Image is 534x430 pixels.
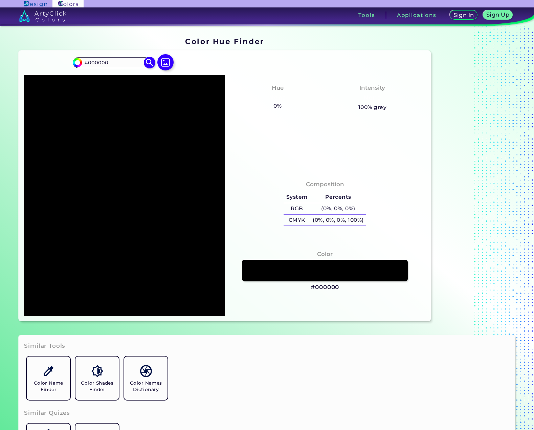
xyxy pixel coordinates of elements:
h5: System [284,192,310,203]
a: Color Name Finder [24,354,73,403]
img: ArtyClick Design logo [24,1,47,7]
h4: Color [317,249,333,259]
h3: Similar Quizes [24,409,70,417]
h3: #000000 [311,283,339,292]
a: Sign Up [485,11,511,19]
img: logo_artyclick_colors_white.svg [19,10,66,22]
h5: Sign Up [487,12,508,17]
img: icon_color_shades.svg [91,365,103,377]
h3: Similar Tools [24,342,65,350]
a: Color Names Dictionary [121,354,170,403]
h5: RGB [284,203,310,214]
h5: 100% grey [358,103,386,112]
h1: Color Hue Finder [185,36,264,46]
img: icon picture [157,54,174,70]
h3: None [361,94,384,102]
h3: Applications [397,13,437,18]
a: Sign In [451,11,476,19]
h3: Tools [358,13,375,18]
h4: Intensity [359,83,385,93]
h5: Percents [310,192,366,203]
h3: None [266,94,289,102]
img: icon_color_names_dictionary.svg [140,365,152,377]
h5: (0%, 0%, 0%, 100%) [310,215,366,226]
h5: (0%, 0%, 0%) [310,203,366,214]
h5: Color Shades Finder [78,380,116,393]
a: Color Shades Finder [73,354,121,403]
h4: Composition [306,179,344,189]
h5: Sign In [454,13,473,18]
input: type color.. [82,58,145,67]
h5: 0% [271,102,284,110]
h4: Hue [272,83,284,93]
h5: CMYK [284,215,310,226]
h5: Color Name Finder [29,380,67,393]
img: icon_color_name_finder.svg [43,365,54,377]
img: icon search [144,57,156,69]
h5: Color Names Dictionary [127,380,165,393]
